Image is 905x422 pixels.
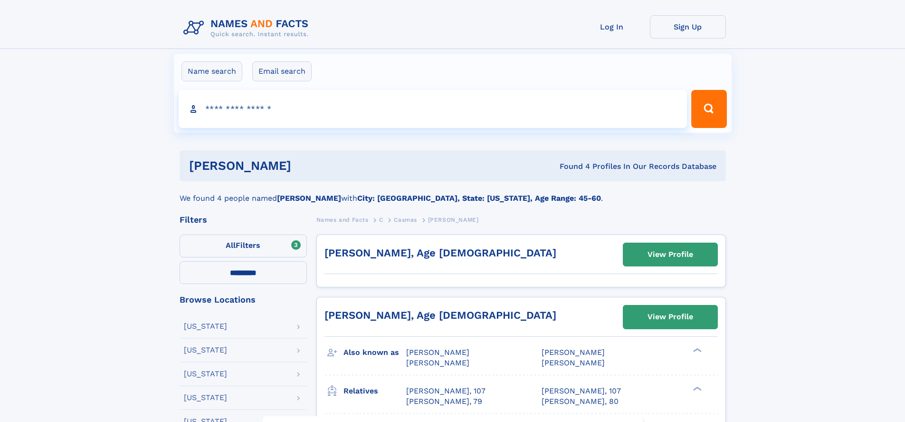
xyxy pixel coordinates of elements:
[180,216,307,224] div: Filters
[357,194,601,203] b: City: [GEOGRAPHIC_DATA], State: [US_STATE], Age Range: 45-60
[184,370,227,378] div: [US_STATE]
[184,323,227,330] div: [US_STATE]
[691,385,702,392] div: ❯
[542,358,605,367] span: [PERSON_NAME]
[379,214,383,226] a: C
[394,216,417,223] span: Casmas
[406,358,469,367] span: [PERSON_NAME]
[343,344,406,361] h3: Also known as
[623,305,717,328] a: View Profile
[542,396,619,407] a: [PERSON_NAME], 80
[623,243,717,266] a: View Profile
[542,348,605,357] span: [PERSON_NAME]
[379,216,383,223] span: C
[180,235,307,257] label: Filters
[425,161,716,172] div: Found 4 Profiles In Our Records Database
[343,383,406,399] h3: Relatives
[691,347,702,353] div: ❯
[406,348,469,357] span: [PERSON_NAME]
[252,61,312,81] label: Email search
[394,214,417,226] a: Casmas
[189,160,426,172] h1: [PERSON_NAME]
[650,15,726,39] a: Sign Up
[184,394,227,402] div: [US_STATE]
[184,346,227,354] div: [US_STATE]
[428,216,479,223] span: [PERSON_NAME]
[691,90,726,128] button: Search Button
[226,241,236,250] span: All
[277,194,341,203] b: [PERSON_NAME]
[179,90,687,128] input: search input
[574,15,650,39] a: Log In
[406,386,486,396] a: [PERSON_NAME], 107
[648,306,693,328] div: View Profile
[324,309,556,321] a: [PERSON_NAME], Age [DEMOGRAPHIC_DATA]
[324,247,556,259] a: [PERSON_NAME], Age [DEMOGRAPHIC_DATA]
[180,15,316,41] img: Logo Names and Facts
[180,295,307,304] div: Browse Locations
[406,396,482,407] a: [PERSON_NAME], 79
[181,61,242,81] label: Name search
[648,244,693,265] div: View Profile
[316,214,369,226] a: Names and Facts
[180,181,726,204] div: We found 4 people named with .
[542,386,621,396] a: [PERSON_NAME], 107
